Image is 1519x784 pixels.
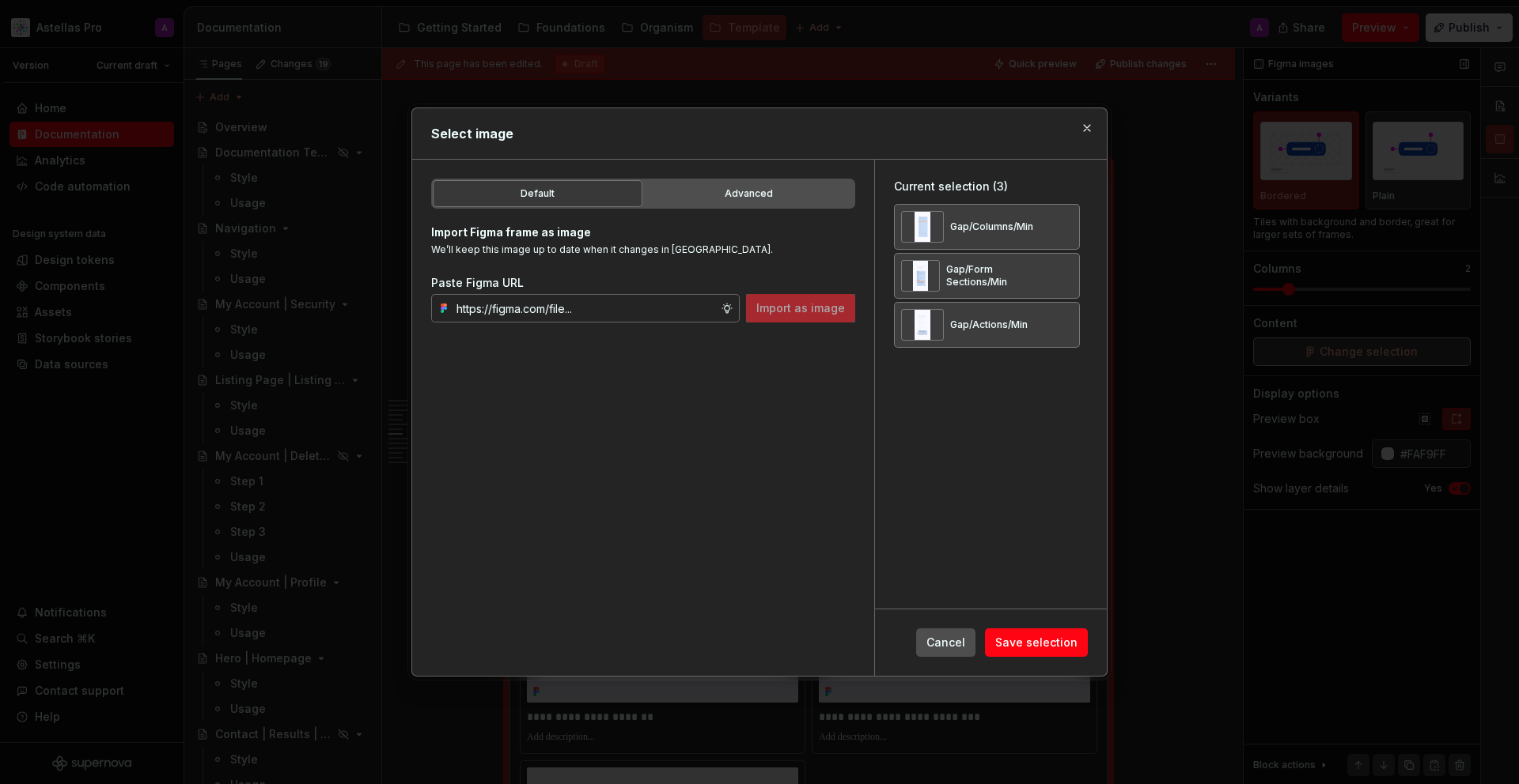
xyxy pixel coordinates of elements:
[431,275,524,291] label: Paste Figma URL
[431,224,855,240] p: Import Figma frame as image
[916,628,975,657] button: Cancel
[431,243,855,256] p: We’ll keep this image up to date when it changes in [GEOGRAPHIC_DATA].
[431,124,1088,143] h2: Select image
[438,186,637,202] div: Default
[926,635,965,650] span: Cancel
[985,628,1088,657] button: Save selection
[946,263,1044,288] div: Gap/Form Sections/Min
[995,635,1078,650] span: Save selection
[450,294,721,322] input: https://figma.com/file...
[650,186,848,202] div: Advanced
[894,179,1080,194] div: Current selection (3)
[950,220,1033,233] div: Gap/Columns/Min
[950,318,1028,331] div: Gap/Actions/Min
